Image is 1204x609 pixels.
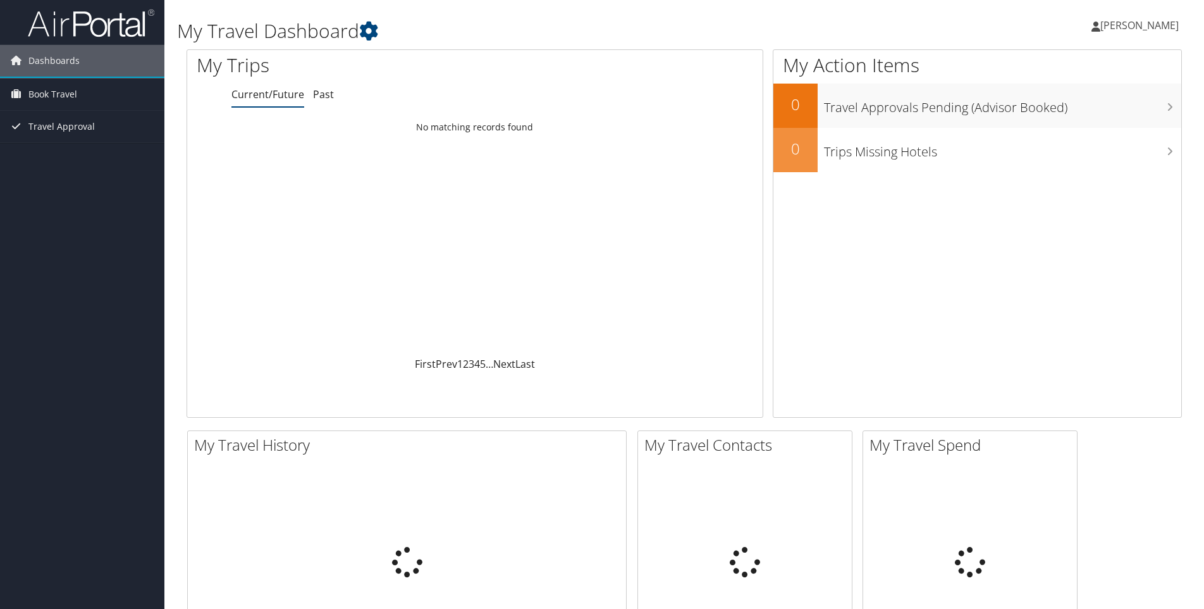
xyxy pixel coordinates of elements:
span: Travel Approval [28,111,95,142]
td: No matching records found [187,116,763,139]
h3: Travel Approvals Pending (Advisor Booked) [824,92,1181,116]
h1: My Action Items [773,52,1181,78]
a: 1 [457,357,463,371]
a: Last [515,357,535,371]
a: 5 [480,357,486,371]
span: [PERSON_NAME] [1100,18,1179,32]
span: Book Travel [28,78,77,110]
span: Dashboards [28,45,80,77]
h3: Trips Missing Hotels [824,137,1181,161]
a: Next [493,357,515,371]
span: … [486,357,493,371]
h1: My Travel Dashboard [177,18,853,44]
a: Prev [436,357,457,371]
h2: 0 [773,138,818,160]
a: First [415,357,436,371]
a: 4 [474,357,480,371]
a: Current/Future [231,87,304,101]
h2: My Travel History [194,434,626,456]
a: 3 [469,357,474,371]
a: 0Travel Approvals Pending (Advisor Booked) [773,84,1181,128]
img: airportal-logo.png [28,8,154,38]
a: 0Trips Missing Hotels [773,128,1181,172]
h1: My Trips [197,52,513,78]
a: Past [313,87,334,101]
a: 2 [463,357,469,371]
h2: My Travel Spend [869,434,1077,456]
a: [PERSON_NAME] [1091,6,1191,44]
h2: 0 [773,94,818,115]
h2: My Travel Contacts [644,434,852,456]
